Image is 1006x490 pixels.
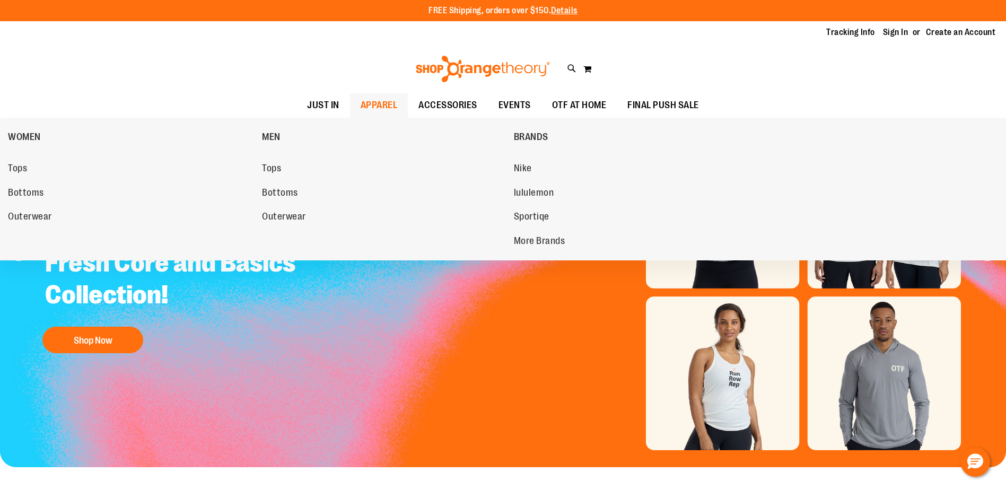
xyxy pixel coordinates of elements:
[498,93,531,117] span: EVENTS
[262,123,508,151] a: MEN
[262,187,298,200] span: Bottoms
[296,93,350,118] a: JUST IN
[350,93,408,118] a: APPAREL
[826,27,875,38] a: Tracking Info
[514,123,763,151] a: BRANDS
[488,93,541,118] a: EVENTS
[361,93,398,117] span: APPAREL
[42,327,143,353] button: Shop Now
[8,123,257,151] a: WOMEN
[414,56,552,82] img: Shop Orangetheory
[617,93,710,118] a: FINAL PUSH SALE
[8,163,27,176] span: Tops
[37,239,320,321] h2: Fresh Core and Basics Collection!
[552,93,607,117] span: OTF AT HOME
[551,6,578,15] a: Details
[262,211,306,224] span: Outerwear
[514,163,532,176] span: Nike
[8,211,52,224] span: Outerwear
[514,211,549,224] span: Sportiqe
[408,93,488,118] a: ACCESSORIES
[883,27,908,38] a: Sign In
[541,93,617,118] a: OTF AT HOME
[514,187,554,200] span: lululemon
[262,132,281,145] span: MEN
[926,27,996,38] a: Create an Account
[262,163,281,176] span: Tops
[8,187,44,200] span: Bottoms
[8,132,41,145] span: WOMEN
[37,239,320,358] a: Fresh Core and Basics Collection! Shop Now
[627,93,699,117] span: FINAL PUSH SALE
[514,132,548,145] span: BRANDS
[307,93,339,117] span: JUST IN
[514,235,565,249] span: More Brands
[428,5,578,17] p: FREE Shipping, orders over $150.
[960,447,990,477] button: Hello, have a question? Let’s chat.
[418,93,477,117] span: ACCESSORIES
